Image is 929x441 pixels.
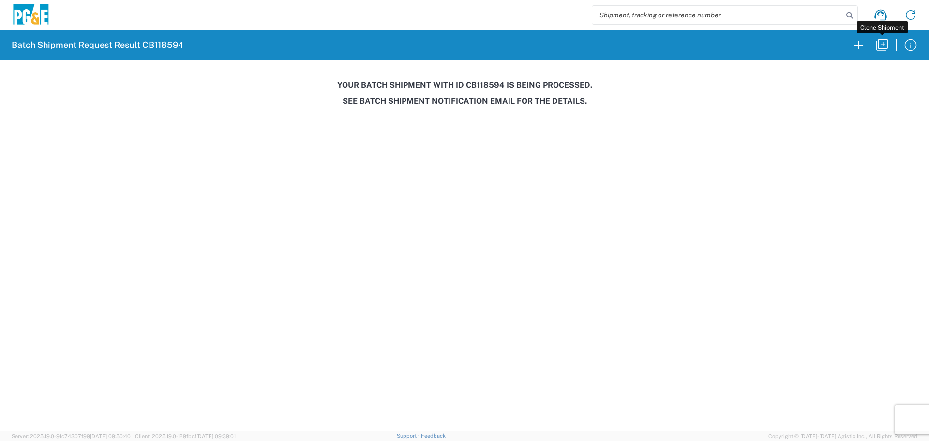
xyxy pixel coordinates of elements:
span: Client: 2025.19.0-129fbcf [135,433,236,439]
img: pge [12,4,50,27]
input: Shipment, tracking or reference number [592,6,843,24]
h3: See Batch Shipment Notification email for the details. [7,96,922,106]
h3: Your batch shipment with id CB118594 is being processed. [7,80,922,90]
span: Server: 2025.19.0-91c74307f99 [12,433,131,439]
a: Feedback [421,433,446,439]
h2: Batch Shipment Request Result CB118594 [12,39,183,51]
a: Support [397,433,421,439]
span: Copyright © [DATE]-[DATE] Agistix Inc., All Rights Reserved [768,432,917,441]
span: [DATE] 09:50:40 [90,433,131,439]
span: [DATE] 09:39:01 [196,433,236,439]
